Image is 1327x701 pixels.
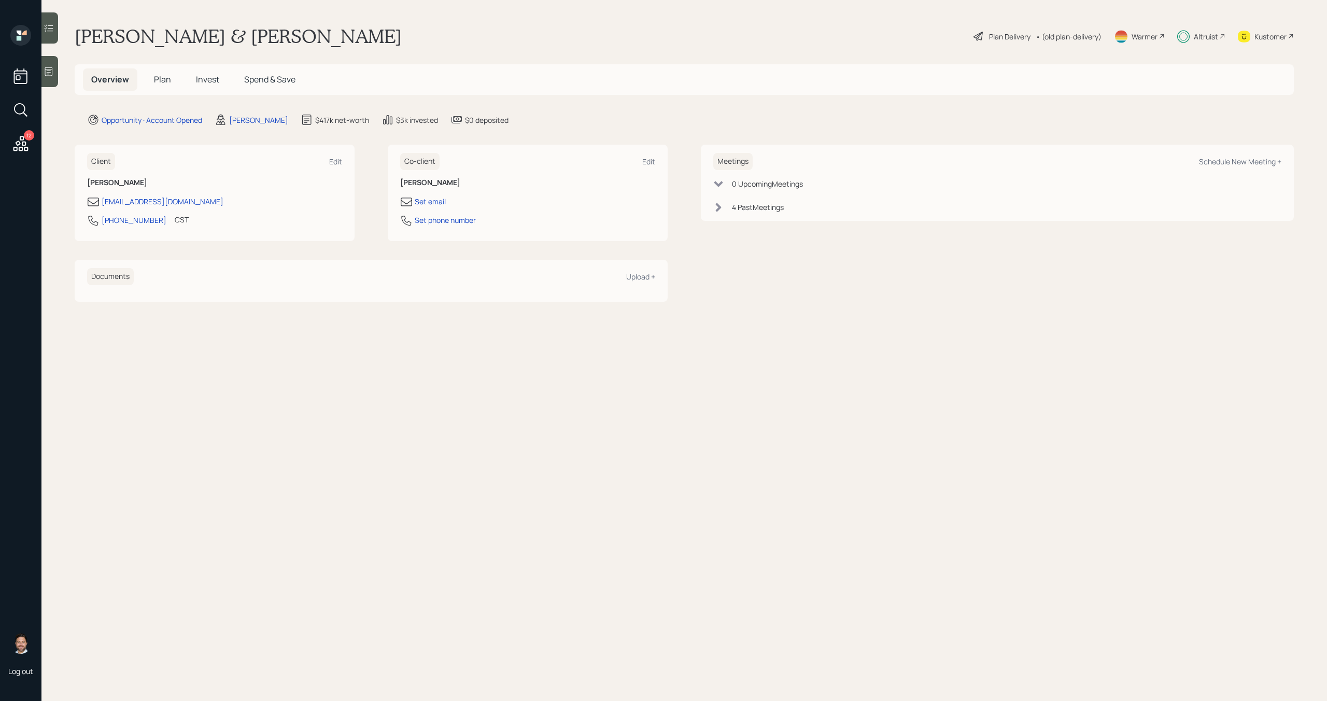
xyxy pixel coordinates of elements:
[87,153,115,170] h6: Client
[642,157,655,166] div: Edit
[102,115,202,125] div: Opportunity · Account Opened
[8,666,33,676] div: Log out
[315,115,369,125] div: $417k net-worth
[1199,157,1281,166] div: Schedule New Meeting +
[713,153,753,170] h6: Meetings
[465,115,509,125] div: $0 deposited
[196,74,219,85] span: Invest
[989,31,1030,42] div: Plan Delivery
[732,178,803,189] div: 0 Upcoming Meeting s
[400,153,440,170] h6: Co-client
[102,215,166,226] div: [PHONE_NUMBER]
[244,74,295,85] span: Spend & Save
[415,196,446,207] div: Set email
[415,215,476,226] div: Set phone number
[400,178,655,187] h6: [PERSON_NAME]
[75,25,402,48] h1: [PERSON_NAME] & [PERSON_NAME]
[24,130,34,141] div: 12
[1036,31,1102,42] div: • (old plan-delivery)
[1194,31,1218,42] div: Altruist
[91,74,129,85] span: Overview
[102,196,223,207] div: [EMAIL_ADDRESS][DOMAIN_NAME]
[329,157,342,166] div: Edit
[732,202,784,213] div: 4 Past Meeting s
[154,74,171,85] span: Plan
[1132,31,1157,42] div: Warmer
[1254,31,1287,42] div: Kustomer
[10,633,31,654] img: michael-russo-headshot.png
[87,268,134,285] h6: Documents
[175,214,189,225] div: CST
[396,115,438,125] div: $3k invested
[626,272,655,282] div: Upload +
[229,115,288,125] div: [PERSON_NAME]
[87,178,342,187] h6: [PERSON_NAME]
